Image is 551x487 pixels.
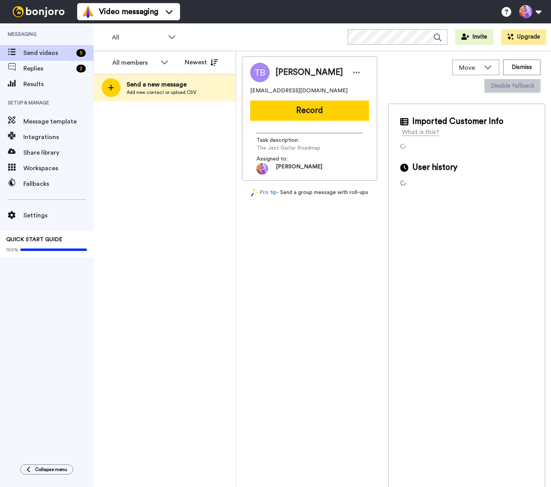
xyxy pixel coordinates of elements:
span: Video messaging [99,6,158,17]
span: Settings [23,211,94,220]
a: Pro tip [251,189,277,197]
div: 5 [76,49,86,57]
button: Invite [455,29,493,45]
span: 100% [6,247,18,253]
span: Replies [23,64,73,73]
span: Collapse menu [35,466,67,473]
span: Send a new message [127,80,196,89]
span: Task description : [256,136,311,144]
img: photo.jpg [256,163,268,175]
button: Newest [179,55,224,70]
span: Send videos [23,48,73,58]
button: Collapse menu [20,464,73,475]
div: - Send a group message with roll-ups [242,189,377,197]
span: Assigned to: [256,155,311,163]
span: Message template [23,117,94,126]
span: [PERSON_NAME] [276,163,322,175]
span: Workspaces [23,164,94,173]
span: Move [459,63,480,72]
button: Record [250,101,369,121]
span: Share library [23,148,94,157]
img: bj-logo-header-white.svg [9,6,68,17]
span: [PERSON_NAME] [275,67,343,78]
span: User history [412,162,457,173]
span: Results [23,79,94,89]
span: [EMAIL_ADDRESS][DOMAIN_NAME] [250,87,348,95]
span: The Jazz Guitar Roadmap [256,144,330,152]
span: Imported Customer Info [412,116,503,127]
button: Upgrade [501,29,546,45]
div: 2 [76,65,86,72]
button: Dismiss [503,60,540,75]
span: Add new contact or upload CSV [127,89,196,95]
span: Fallbacks [23,179,94,189]
span: QUICK START GUIDE [6,237,62,242]
button: Disable fallback [484,79,540,93]
img: Image of Teddy Boyat [250,63,270,82]
img: magic-wand.svg [251,189,258,197]
img: vm-color.svg [82,5,94,18]
div: What is this? [402,127,439,137]
span: All [112,33,164,42]
div: All members [112,58,157,67]
span: Integrations [23,132,94,142]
